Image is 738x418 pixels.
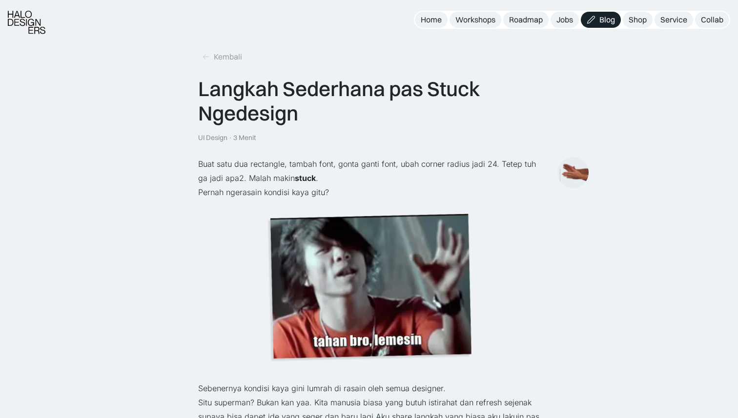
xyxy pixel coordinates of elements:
a: Home [415,12,448,28]
div: Kembali [214,52,242,62]
div: Home [421,15,442,25]
a: Jobs [551,12,579,28]
strong: stuck [295,173,316,183]
p: ‍ [198,199,540,214]
a: Service [655,12,693,28]
a: Workshops [450,12,501,28]
div: Blog [599,15,615,25]
a: Roadmap [503,12,549,28]
div: Langkah Sederhana pas Stuck Ngedesign [198,77,540,126]
div: Service [660,15,687,25]
div: Collab [701,15,723,25]
div: Jobs [556,15,573,25]
p: Buat satu dua rectangle, tambah font, gonta ganti font, ubah corner radius jadi 24. Tetep tuh ga ... [198,157,540,185]
div: UI Design [198,134,227,142]
p: Pernah ngerasain kondisi kaya gitu? [198,185,540,199]
a: Kembali [198,49,246,65]
div: · [228,134,232,142]
div: 3 Menit [233,134,256,142]
p: ‍ [198,367,540,381]
div: Workshops [455,15,495,25]
div: Roadmap [509,15,543,25]
p: Sebenernya kondisi kaya gini lumrah di rasain oleh semua designer. [198,381,540,396]
a: Blog [581,12,621,28]
div: Shop [629,15,647,25]
a: Shop [623,12,653,28]
a: Collab [695,12,729,28]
